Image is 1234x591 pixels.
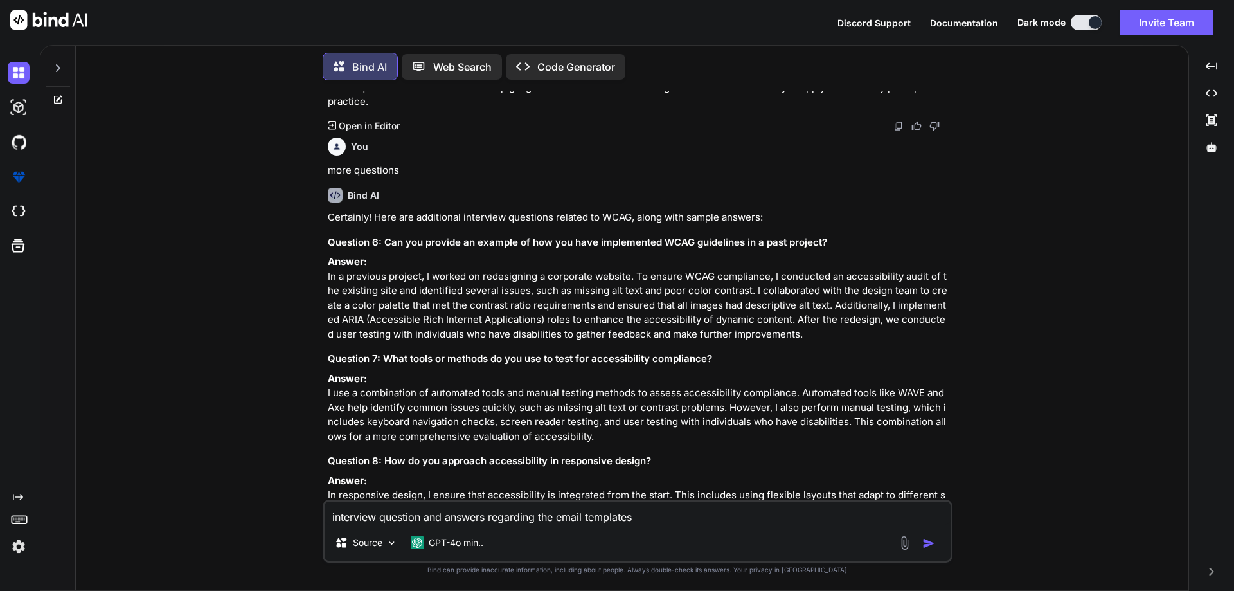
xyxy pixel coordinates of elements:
[328,210,950,225] p: Certainly! Here are additional interview questions related to WCAG, along with sample answers:
[911,121,922,131] img: like
[8,536,30,558] img: settings
[1120,10,1213,35] button: Invite Team
[328,255,950,341] p: In a previous project, I worked on redesigning a corporate website. To ensure WCAG compliance, I ...
[352,59,387,75] p: Bind AI
[8,166,30,188] img: premium
[323,565,952,575] p: Bind can provide inaccurate information, including about people. Always double-check its answers....
[930,17,998,28] span: Documentation
[837,17,911,28] span: Discord Support
[411,536,424,549] img: GPT-4o mini
[8,131,30,153] img: githubDark
[328,352,950,367] h3: Question 7: What tools or methods do you use to test for accessibility compliance?
[325,502,951,525] textarea: interview question and answers regarding the email templates
[433,59,492,75] p: Web Search
[1017,16,1066,29] span: Dark mode
[328,474,950,547] p: In responsive design, I ensure that accessibility is integrated from the start. This includes usi...
[328,454,950,469] h3: Question 8: How do you approach accessibility in responsive design?
[922,537,935,550] img: icon
[328,372,950,444] p: I use a combination of automated tools and manual testing methods to assess accessibility complia...
[930,16,998,30] button: Documentation
[386,538,397,549] img: Pick Models
[328,163,950,178] p: more questions
[328,80,950,109] p: These questions and answers can help gauge a candidate's understanding of WCAG and their ability ...
[429,536,483,549] p: GPT-4o min..
[8,96,30,118] img: darkAi-studio
[353,536,382,549] p: Source
[348,189,379,202] h6: Bind AI
[328,255,367,268] strong: Answer:
[328,475,367,487] strong: Answer:
[8,62,30,84] img: darkChat
[537,59,615,75] p: Code Generator
[10,10,87,30] img: Bind AI
[8,201,30,223] img: cloudideIcon
[328,235,950,250] h3: Question 6: Can you provide an example of how you have implemented WCAG guidelines in a past proj...
[328,372,367,385] strong: Answer:
[351,140,368,153] h6: You
[897,536,912,550] img: attachment
[339,120,400,132] p: Open in Editor
[893,121,904,131] img: copy
[929,121,940,131] img: dislike
[837,16,911,30] button: Discord Support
